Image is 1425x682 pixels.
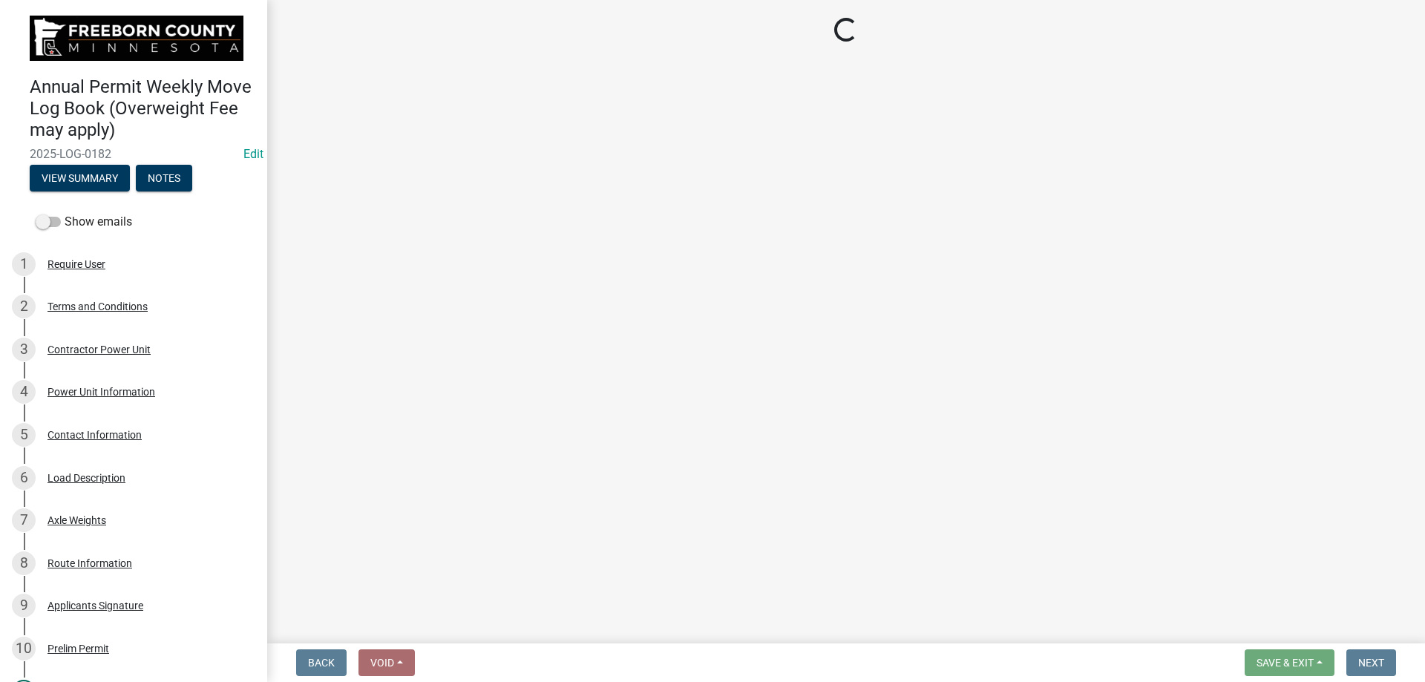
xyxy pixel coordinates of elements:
[30,165,130,191] button: View Summary
[47,643,109,654] div: Prelim Permit
[12,551,36,575] div: 8
[12,594,36,617] div: 9
[47,344,151,355] div: Contractor Power Unit
[47,473,125,483] div: Load Description
[47,387,155,397] div: Power Unit Information
[296,649,347,676] button: Back
[47,600,143,611] div: Applicants Signature
[30,173,130,185] wm-modal-confirm: Summary
[308,657,335,669] span: Back
[30,76,255,140] h4: Annual Permit Weekly Move Log Book (Overweight Fee may apply)
[30,16,243,61] img: Freeborn County, Minnesota
[1358,657,1384,669] span: Next
[136,173,192,185] wm-modal-confirm: Notes
[30,147,237,161] span: 2025-LOG-0182
[370,657,394,669] span: Void
[47,259,105,269] div: Require User
[243,147,263,161] wm-modal-confirm: Edit Application Number
[12,338,36,361] div: 3
[136,165,192,191] button: Notes
[12,380,36,404] div: 4
[1245,649,1334,676] button: Save & Exit
[47,301,148,312] div: Terms and Conditions
[12,252,36,276] div: 1
[1346,649,1396,676] button: Next
[243,147,263,161] a: Edit
[12,637,36,660] div: 10
[358,649,415,676] button: Void
[1257,657,1314,669] span: Save & Exit
[36,213,132,231] label: Show emails
[47,558,132,568] div: Route Information
[12,295,36,318] div: 2
[12,508,36,532] div: 7
[12,423,36,447] div: 5
[12,466,36,490] div: 6
[47,430,142,440] div: Contact Information
[47,515,106,525] div: Axle Weights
